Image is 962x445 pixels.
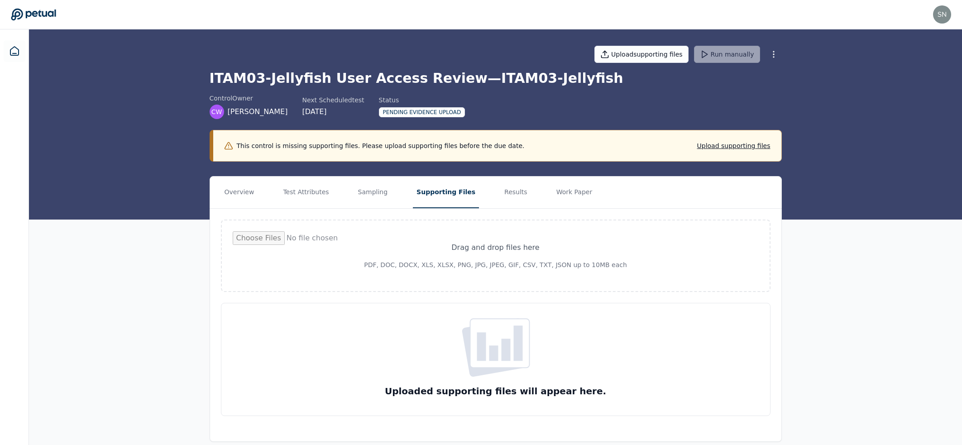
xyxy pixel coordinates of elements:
h3: Uploaded supporting files will appear here. [385,385,606,397]
button: Results [501,177,531,208]
p: This control is missing supporting files. Please upload supporting files before the due date. [237,141,525,150]
span: [PERSON_NAME] [228,106,288,117]
button: More Options [766,46,782,62]
div: Next Scheduled test [302,96,364,105]
button: Supporting Files [413,177,479,208]
nav: Tabs [210,177,781,208]
img: snir+klaviyo@petual.ai [933,5,951,24]
a: Dashboard [4,40,25,62]
div: control Owner [210,94,288,103]
button: Upload supporting files [697,141,771,150]
h1: ITAM03-Jellyfish User Access Review — ITAM03-Jellyfish [210,70,782,86]
div: [DATE] [302,106,364,117]
div: Status [379,96,465,105]
div: Pending Evidence Upload [379,107,465,117]
button: Sampling [354,177,392,208]
span: CW [211,107,222,116]
button: Overview [221,177,258,208]
button: Test Attributes [279,177,332,208]
button: Work Paper [553,177,596,208]
a: Go to Dashboard [11,8,56,21]
button: Run manually [694,46,760,63]
button: Uploadsupporting files [594,46,689,63]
